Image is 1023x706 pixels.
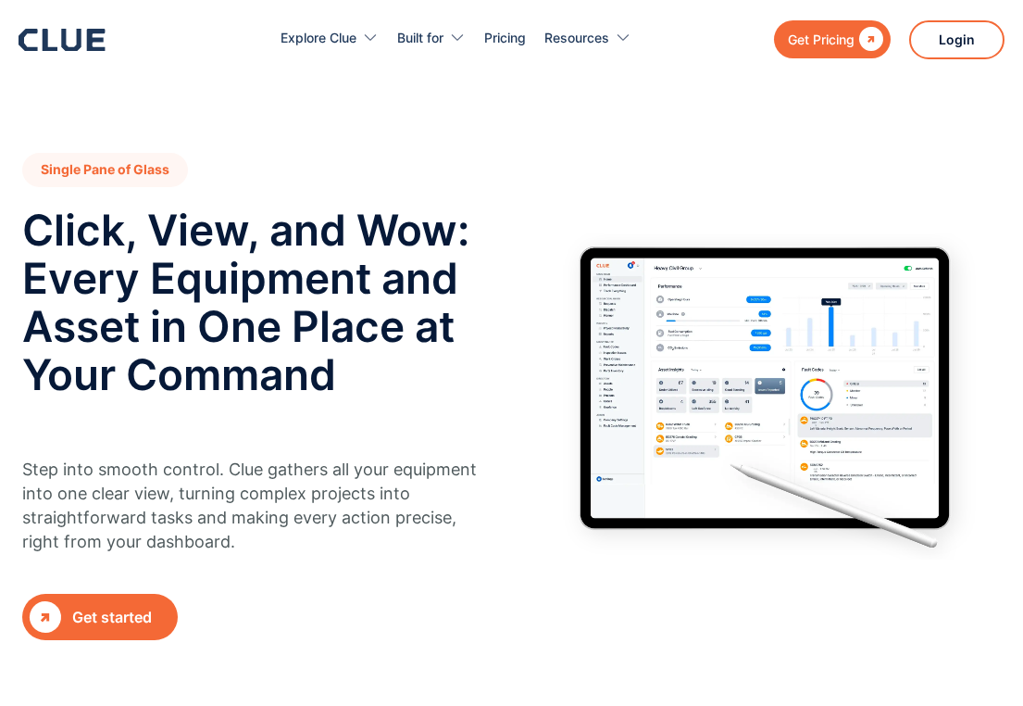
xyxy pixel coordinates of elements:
div: Get Pricing [788,28,855,51]
h2: Click, View, and Wow: Every Equipment and Asset in One Place at Your Command [22,206,492,398]
div: Explore Clue [281,9,379,68]
div: Get started [72,606,170,629]
div:  [30,601,61,633]
h1: Single Pane of Glass [22,153,188,187]
div: Built for [397,9,466,68]
div: Resources [544,9,609,68]
div:  [855,28,883,51]
a: Get Pricing [774,20,891,58]
p: Step into smooth control. Clue gathers all your equipment into one clear view, turning complex pr... [22,458,492,554]
a: Login [909,20,1004,59]
div: Built for [397,9,443,68]
img: Image showing heavy civil group [529,233,1001,560]
a: Pricing [484,9,526,68]
div: Explore Clue [281,9,356,68]
div: Resources [544,9,631,68]
a: Get started [22,594,178,640]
